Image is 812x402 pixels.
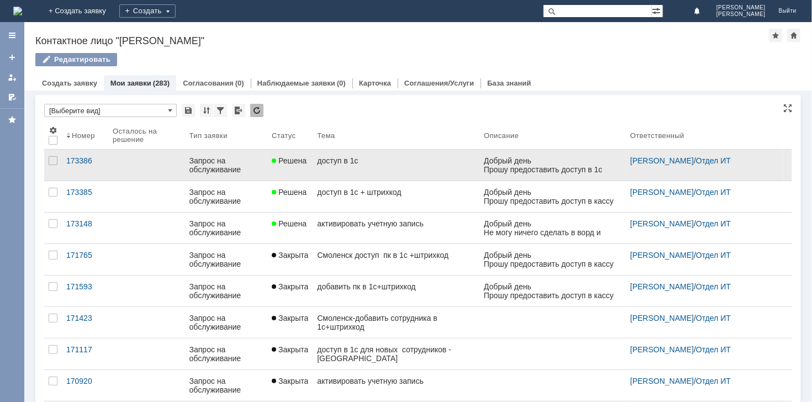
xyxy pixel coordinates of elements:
th: Статус [267,121,313,150]
th: Тема [313,121,479,150]
th: Осталось на решение [108,121,185,150]
div: Номер [72,131,95,140]
div: Запрос на обслуживание [189,282,263,300]
a: Смоленск доступ пк в 1с +штрихкод [313,244,479,275]
div: Добавить в избранное [769,29,782,42]
div: / [630,188,779,197]
div: Запрос на обслуживание [189,377,263,394]
a: Закрыта [267,244,313,275]
div: Сделать домашней страницей [787,29,800,42]
span: Закрыта [272,314,308,322]
div: Запрос на обслуживание [189,219,263,237]
div: Запрос на обслуживание [189,345,263,363]
span: [PERSON_NAME] [716,4,766,11]
span: Закрыта [272,345,308,354]
a: Мои заявки [110,79,151,87]
a: Решена [267,213,313,244]
a: доступ в 1с для новых сотрудников -[GEOGRAPHIC_DATA] [313,338,479,369]
a: [PERSON_NAME] [630,282,694,291]
div: Смоленск-добавить сотрудника в 1с+штрихкод [317,314,475,331]
a: Закрыта [267,276,313,306]
div: Ответственный [630,131,684,140]
div: Обновлять список [250,104,263,117]
span: Расширенный поиск [652,5,663,15]
th: Номер [62,121,108,150]
div: 171765 [66,251,104,260]
div: / [630,377,779,385]
a: Отдел ИТ [696,282,731,291]
div: Статус [272,131,296,140]
div: (0) [337,79,346,87]
div: 171117 [66,345,104,354]
span: Закрыта [272,251,308,260]
div: Сортировка... [200,104,213,117]
a: Закрыта [267,307,313,338]
a: 171593 [62,276,108,306]
a: доступ в 1с [313,150,479,181]
div: / [630,156,779,165]
div: 173148 [66,219,104,228]
a: [PERSON_NAME] [630,345,694,354]
a: Отдел ИТ [696,314,731,322]
a: Запрос на обслуживание [185,181,267,212]
div: 171423 [66,314,104,322]
div: 173386 [66,156,104,165]
div: / [630,219,779,228]
div: активировать учетную запись [317,377,475,385]
a: Мои заявки [3,68,21,86]
span: Решена [272,219,307,228]
a: Запрос на обслуживание [185,370,267,401]
span: Закрыта [272,282,308,291]
a: [PERSON_NAME] [630,377,694,385]
a: Отдел ИТ [696,251,731,260]
a: [PERSON_NAME] [630,251,694,260]
span: Настройки [49,126,57,135]
a: [PERSON_NAME] [630,219,694,228]
a: [PERSON_NAME] [630,188,694,197]
div: Фильтрация... [214,104,227,117]
a: Отдел ИТ [696,219,731,228]
a: Отдел ИТ [696,156,731,165]
a: Решена [267,181,313,212]
th: Тип заявки [185,121,267,150]
a: 171765 [62,244,108,275]
div: Экспорт списка [232,104,245,117]
a: Запрос на обслуживание [185,276,267,306]
a: Запрос на обслуживание [185,150,267,181]
div: доступ в 1с для новых сотрудников -[GEOGRAPHIC_DATA] [317,345,475,363]
div: Тип заявки [189,131,228,140]
a: Закрыта [267,338,313,369]
a: Мои согласования [3,88,21,106]
span: [PERSON_NAME] [716,11,766,18]
div: Запрос на обслуживание [189,188,263,205]
div: Описание [484,131,519,140]
a: База знаний [487,79,531,87]
a: Запрос на обслуживание [185,338,267,369]
a: Создать заявку [42,79,97,87]
a: 171117 [62,338,108,369]
div: На всю страницу [783,104,792,113]
div: Осталось на решение [113,127,172,144]
div: Запрос на обслуживание [189,314,263,331]
div: добавить пк в 1с+штрихкод [317,282,475,291]
div: 173385 [66,188,104,197]
div: Тема [317,131,335,140]
a: 171423 [62,307,108,338]
a: [PERSON_NAME] [630,314,694,322]
div: Смоленск доступ пк в 1с +штрихкод [317,251,475,260]
a: 173386 [62,150,108,181]
a: 173148 [62,213,108,244]
div: активировать учетную запись [317,219,475,228]
div: 171593 [66,282,104,291]
div: / [630,282,779,291]
div: доступ в 1с [317,156,475,165]
a: Согласования [183,79,234,87]
a: 170920 [62,370,108,401]
div: (283) [153,79,170,87]
a: Создать заявку [3,49,21,66]
div: / [630,251,779,260]
a: Запрос на обслуживание [185,307,267,338]
a: Запрос на обслуживание [185,213,267,244]
a: активировать учетную запись [313,213,479,244]
div: / [630,314,779,322]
